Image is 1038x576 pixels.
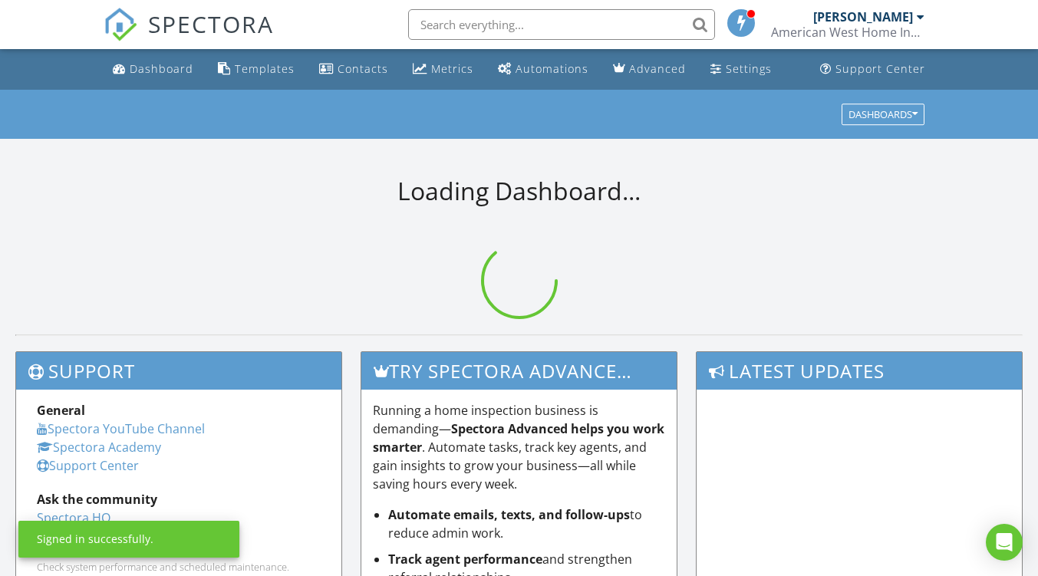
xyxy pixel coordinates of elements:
strong: Track agent performance [388,551,542,568]
strong: Automate emails, texts, and follow-ups [388,506,630,523]
a: Spectora YouTube Channel [37,420,205,437]
div: Settings [726,61,772,76]
strong: Spectora Advanced helps you work smarter [373,420,664,456]
div: Dashboard [130,61,193,76]
div: Contacts [338,61,388,76]
button: Dashboards [842,104,924,125]
a: Metrics [407,55,479,84]
li: to reduce admin work. [388,505,666,542]
a: Contacts [313,55,394,84]
div: Support Center [835,61,925,76]
div: Dashboards [849,109,918,120]
div: Templates [235,61,295,76]
div: Open Intercom Messenger [986,524,1023,561]
div: [PERSON_NAME] [813,9,913,25]
p: Running a home inspection business is demanding— . Automate tasks, track key agents, and gain ins... [373,401,666,493]
a: Advanced [607,55,692,84]
a: Templates [212,55,301,84]
div: Ask the community [37,490,321,509]
h3: Support [16,352,341,390]
h3: Latest Updates [697,352,1022,390]
a: Settings [704,55,778,84]
div: Signed in successfully. [37,532,153,547]
div: American West Home Inspection, Inc [771,25,924,40]
strong: General [37,402,85,419]
div: Advanced [629,61,686,76]
a: Support Center [814,55,931,84]
img: The Best Home Inspection Software - Spectora [104,8,137,41]
input: Search everything... [408,9,715,40]
a: Support Center [37,457,139,474]
a: Dashboard [107,55,199,84]
span: SPECTORA [148,8,274,40]
div: Check system performance and scheduled maintenance. [37,561,321,573]
a: SPECTORA [104,21,274,53]
h3: Try spectora advanced [DATE] [361,352,677,390]
div: Automations [516,61,588,76]
a: Spectora Academy [37,439,161,456]
div: Metrics [431,61,473,76]
a: Automations (Basic) [492,55,595,84]
a: Spectora HQ [37,509,110,526]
